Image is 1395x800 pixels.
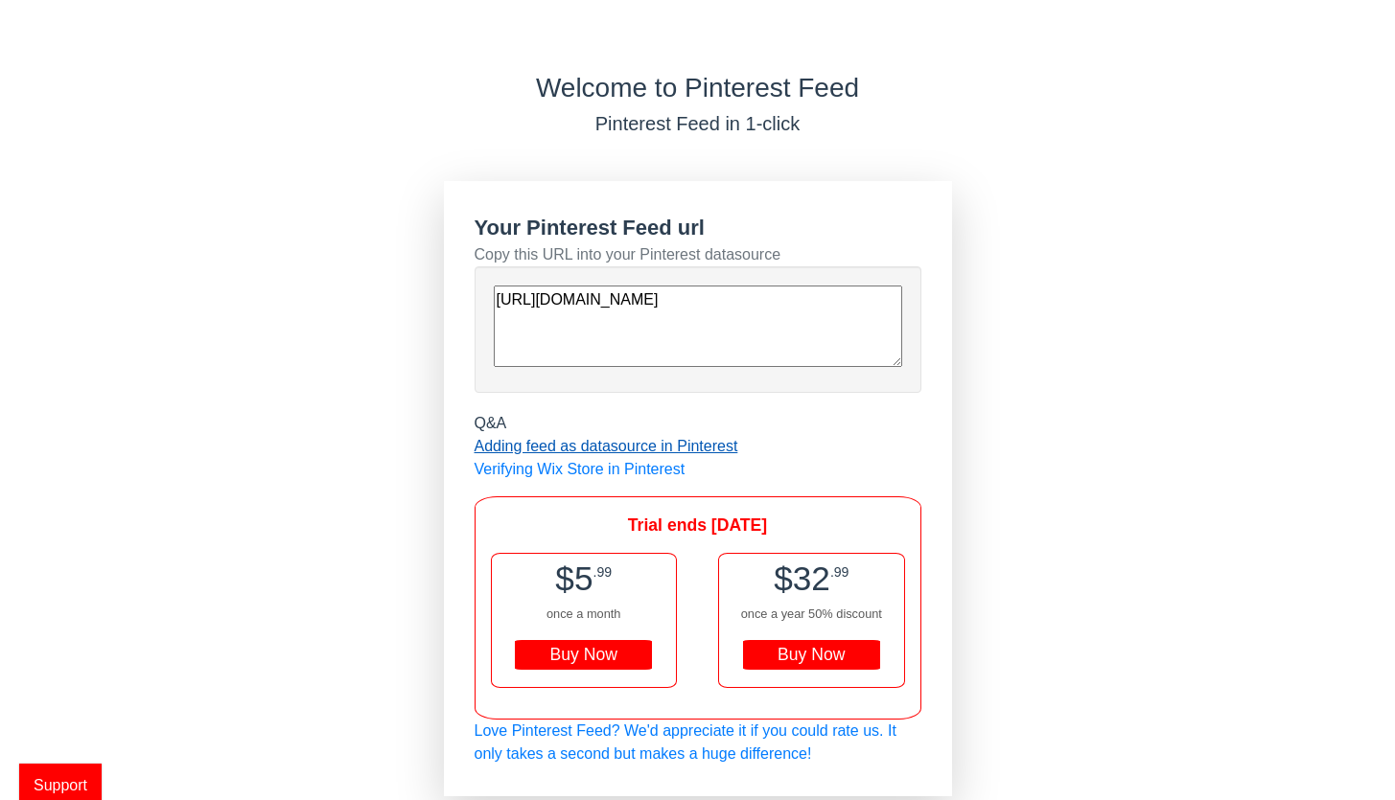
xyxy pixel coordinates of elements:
div: Trial ends [DATE] [491,513,905,537]
span: .99 [593,564,612,580]
span: .99 [830,564,849,580]
div: once a year 50% discount [719,605,903,623]
div: Copy this URL into your Pinterest datasource [475,243,921,266]
span: $5 [555,560,593,597]
a: Love Pinterest Feed? We'd appreciate it if you could rate us. It only takes a second but makes a ... [475,722,896,762]
div: Buy Now [515,640,652,671]
div: Q&A [475,412,921,435]
a: Adding feed as datasource in Pinterest [475,438,738,454]
a: Verifying Wix Store in Pinterest [475,461,686,477]
span: $32 [774,560,830,597]
div: once a month [492,605,676,623]
div: Buy Now [743,640,880,671]
div: Your Pinterest Feed url [475,212,921,243]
